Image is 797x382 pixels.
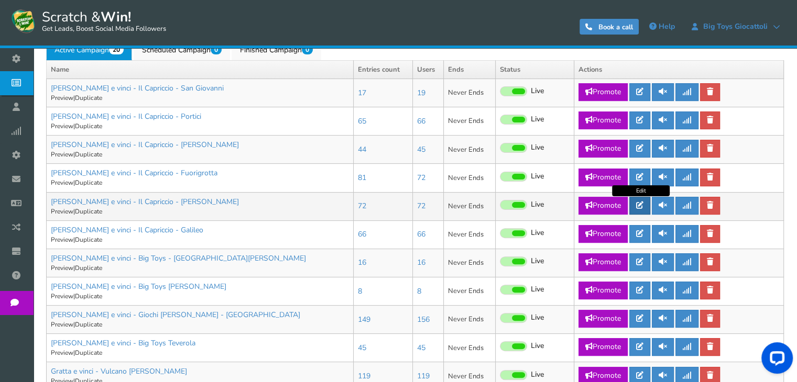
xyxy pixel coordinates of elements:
a: Duplicate [75,235,102,244]
a: [PERSON_NAME] e vinci - Il Capriccio - [PERSON_NAME] [51,140,239,150]
a: Promote [578,338,628,356]
td: Never Ends [444,249,496,277]
a: [PERSON_NAME] e vinci - Il Capriccio - Portici [51,111,201,121]
a: [PERSON_NAME] e vinci - Big Toys Teverola [51,338,195,348]
a: 16 [417,257,425,267]
a: Promote [578,197,628,215]
a: 44 [358,144,366,154]
a: Active Campaign [46,38,132,60]
a: Preview [51,207,73,216]
a: 119 [417,371,430,381]
td: Never Ends [444,164,496,192]
a: 8 [358,286,362,296]
td: Never Ends [444,220,496,249]
a: [PERSON_NAME] e vinci - Giochi [PERSON_NAME] - [GEOGRAPHIC_DATA] [51,310,300,320]
th: Ends [444,60,496,79]
p: | [51,349,349,357]
a: 19 [417,88,425,98]
a: Promote [578,168,628,186]
p: | [51,178,349,187]
th: Entries count [354,60,413,79]
a: Promote [578,140,628,158]
a: Promote [578,111,628,129]
a: Duplicate [75,264,102,272]
th: Actions [574,60,784,79]
a: Preview [51,122,73,130]
small: Get Leads, Boost Social Media Followers [42,25,166,33]
a: Duplicate [75,122,102,130]
th: Users [412,60,443,79]
span: Live [531,285,544,295]
a: Preview [51,150,73,159]
a: Preview [51,320,73,329]
th: Status [496,60,574,79]
span: Help [659,21,675,31]
a: 156 [417,314,430,324]
a: Preview [51,94,73,102]
td: Never Ends [444,334,496,362]
a: Duplicate [75,349,102,357]
a: Preview [51,235,73,244]
p: | [51,235,349,244]
img: Scratch and Win [10,8,37,34]
a: Finished Campaign [232,38,321,60]
a: 72 [417,201,425,211]
a: 66 [417,116,425,126]
a: 16 [358,257,366,267]
td: Never Ends [444,306,496,334]
span: Book a call [598,23,633,32]
a: Preview [51,349,73,357]
p: | [51,292,349,301]
td: Never Ends [444,107,496,136]
td: Never Ends [444,192,496,220]
a: [PERSON_NAME] e vinci - Il Capriccio - San Giovanni [51,83,224,93]
a: [PERSON_NAME] e vinci - Il Capriccio - [PERSON_NAME] [51,197,239,207]
a: Preview [51,292,73,300]
span: Live [531,172,544,182]
a: [PERSON_NAME] e vinci - Big Toys - [GEOGRAPHIC_DATA][PERSON_NAME] [51,253,306,263]
a: Promote [578,225,628,243]
span: Big Toys Giocattoli [698,23,773,31]
a: Preview [51,178,73,187]
span: Live [531,143,544,153]
span: Live [531,370,544,380]
iframe: LiveChat chat widget [753,338,797,382]
p: | [51,320,349,329]
a: 81 [358,173,366,183]
a: 72 [417,173,425,183]
span: Live [531,86,544,96]
a: 119 [358,371,370,381]
span: Scratch & [37,8,166,34]
td: Never Ends [444,277,496,306]
a: Promote [578,83,628,101]
a: Duplicate [75,207,102,216]
a: Duplicate [75,292,102,300]
span: Live [531,341,544,351]
a: 45 [417,343,425,353]
span: Live [531,228,544,238]
td: Never Ends [444,79,496,107]
a: 17 [358,88,366,98]
span: Live [531,313,544,323]
a: Duplicate [75,320,102,329]
a: Scratch &Win! Get Leads, Boost Social Media Followers [10,8,166,34]
th: Name [47,60,354,79]
a: Promote [578,282,628,299]
a: 65 [358,116,366,126]
span: 0 [211,45,222,54]
a: 45 [358,343,366,353]
a: [PERSON_NAME] e vinci - Il Capriccio - Fuorigrotta [51,168,217,178]
p: | [51,264,349,273]
a: Promote [578,310,628,328]
a: 45 [417,144,425,154]
a: 66 [358,229,366,239]
p: | [51,150,349,159]
a: Scheduled Campaign [134,38,230,60]
a: 72 [358,201,366,211]
a: Duplicate [75,94,102,102]
strong: Win! [101,8,131,26]
a: 8 [417,286,421,296]
p: | [51,94,349,103]
span: Live [531,256,544,266]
